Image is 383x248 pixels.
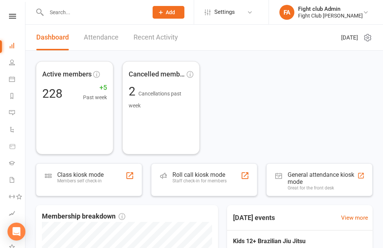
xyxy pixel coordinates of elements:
[129,84,138,98] span: 2
[9,72,26,88] a: Calendar
[172,178,227,183] div: Staff check-in for members
[172,171,227,178] div: Roll call kiosk mode
[9,38,26,55] a: Dashboard
[42,88,62,100] div: 228
[288,185,357,191] div: Great for the front desk
[166,9,175,15] span: Add
[42,69,92,80] span: Active members
[57,171,104,178] div: Class kiosk mode
[341,33,358,42] span: [DATE]
[42,211,125,222] span: Membership breakdown
[153,6,184,19] button: Add
[341,213,368,222] a: View more
[233,236,329,246] span: Kids 12+ Brazilian Jiu Jitsu
[57,178,104,183] div: Members self check-in
[288,171,357,185] div: General attendance kiosk mode
[83,93,107,101] span: Past week
[36,25,69,50] a: Dashboard
[9,88,26,105] a: Reports
[227,211,281,225] h3: [DATE] events
[44,7,143,18] input: Search...
[7,223,25,241] div: Open Intercom Messenger
[9,206,26,223] a: Assessments
[9,55,26,72] a: People
[279,5,294,20] div: FA
[129,69,185,80] span: Cancelled members
[83,82,107,93] span: +5
[84,25,119,50] a: Attendance
[9,139,26,156] a: Product Sales
[134,25,178,50] a: Recent Activity
[129,91,181,109] span: Cancellations past week
[298,12,363,19] div: Fight Club [PERSON_NAME]
[298,6,363,12] div: Fight club Admin
[214,4,235,21] span: Settings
